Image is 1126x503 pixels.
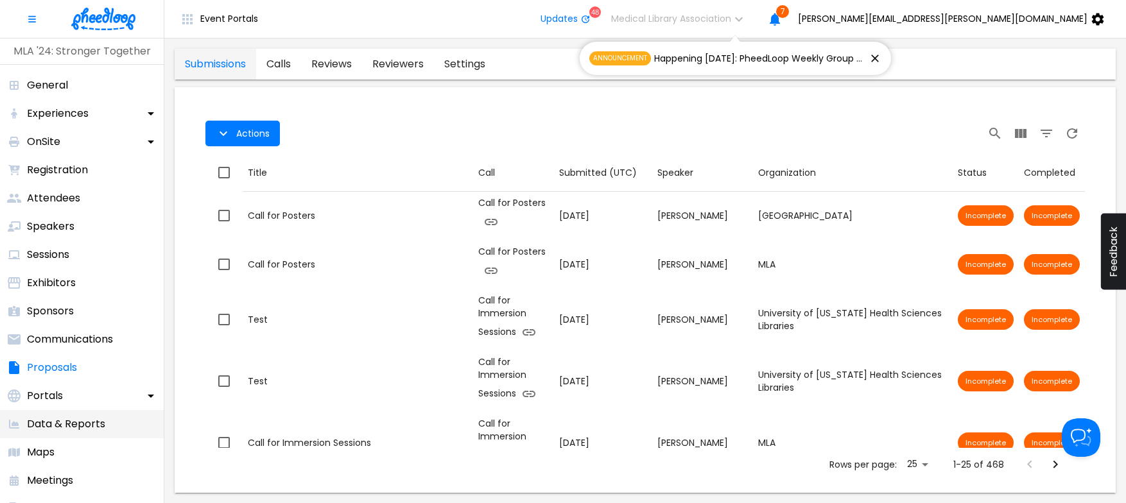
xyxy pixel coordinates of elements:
p: Proposals [27,360,77,375]
p: Rows per page: [829,458,897,471]
p: [DATE] [559,258,647,271]
p: Sessions [27,247,69,262]
div: Title [248,165,468,180]
div: Proposal submission has not been completed [958,432,1014,453]
div: Call [478,165,549,180]
p: Speakers [27,219,74,234]
div: Call for Immersion Sessions [478,355,549,407]
div: Call for Immersion Sessions [478,417,549,468]
button: [PERSON_NAME][EMAIL_ADDRESS][PERSON_NAME][DOMAIN_NAME] [788,6,1121,32]
button: 7 [762,6,788,32]
button: Medical Library Association [601,6,762,32]
div: Proposal submission has not been completed [958,205,1014,226]
span: Incomplete [1024,438,1080,448]
div: MLA [758,258,948,271]
div: Call for Posters [248,209,468,222]
span: Announcement [589,51,651,65]
div: Proposal submission has not been completed [958,254,1014,275]
div: Call for Posters [478,196,549,235]
p: General [27,78,68,93]
span: Actions [236,128,270,139]
p: Sponsors [27,303,74,319]
span: [PERSON_NAME][EMAIL_ADDRESS][PERSON_NAME][DOMAIN_NAME] [798,13,1087,24]
span: 7 [776,5,789,18]
button: Next Page [1043,452,1068,477]
p: 1-25 of 468 [953,458,1004,471]
div: Call for Immersion Sessions [478,294,549,345]
div: Submission is incomplete [1024,309,1080,330]
span: Incomplete [1024,314,1080,325]
div: University of [US_STATE] Health Sciences Libraries [758,368,948,394]
button: Actions [205,121,280,146]
p: Data & Reports [27,416,105,432]
div: Speaker [657,165,748,180]
div: Organization [758,165,816,181]
div: Call for Immersion Sessions [248,436,468,449]
div: Submission is incomplete [1024,432,1080,453]
button: Event Portals [169,6,268,32]
div: 48 [589,6,601,18]
p: Meetings [27,473,73,488]
span: Medical Library Association [611,13,731,24]
button: View Columns [1008,121,1034,146]
div: Completed [1024,165,1080,180]
div: Call for Posters [248,258,468,271]
span: Feedback [1107,226,1120,277]
span: Incomplete [958,376,1014,386]
div: Call for Posters [478,245,549,284]
div: [PERSON_NAME] [657,313,748,326]
div: proposals tabs [175,49,496,80]
div: Proposal submission has not been completed [958,371,1014,391]
button: Sort [753,161,821,185]
span: Refresh Page [1059,125,1085,140]
p: Maps [27,445,55,460]
p: [DATE] [559,313,647,327]
span: Incomplete [958,210,1014,221]
span: Happening [DATE]: PheedLoop Weekly Group Onboarding – Registration Part 1 [654,51,866,65]
div: [GEOGRAPHIC_DATA] [758,209,948,222]
span: Incomplete [1024,210,1080,221]
a: proposals-tab-calls [256,49,301,80]
div: Proposal submission has not been completed [958,309,1014,330]
div: Submission is incomplete [1024,371,1080,391]
p: [DATE] [559,375,647,388]
span: Updates [541,13,578,24]
p: Attendees [27,191,80,206]
img: logo [71,8,135,30]
div: Test [248,375,468,388]
button: Search [982,121,1008,146]
a: proposals-tab-reviews [301,49,362,80]
div: [PERSON_NAME] [657,375,748,388]
div: [PERSON_NAME] [657,258,748,271]
button: Refresh Page [1059,121,1085,146]
span: Event Portals [200,13,258,24]
div: Status [958,165,1014,180]
p: MLA '24: Stronger Together [5,44,159,59]
p: Portals [27,388,63,404]
div: Submission is incomplete [1024,254,1080,275]
p: Exhibitors [27,275,76,291]
p: [DATE] [559,209,647,223]
div: University of [US_STATE] Health Sciences Libraries [758,307,948,332]
a: proposals-tab-submissions [175,49,256,80]
p: Experiences [27,106,89,121]
span: Incomplete [958,259,1014,269]
a: proposals-tab-reviewers [362,49,434,80]
div: [PERSON_NAME] [657,436,748,449]
a: proposals-tab-settings [434,49,496,80]
div: Test [248,313,468,326]
button: Filter Table [1034,121,1059,146]
div: Table Toolbar [205,113,1085,154]
button: Sort [554,161,642,185]
div: 25 [902,455,933,473]
div: Submitted (UTC) [559,165,637,181]
span: Incomplete [1024,259,1080,269]
p: Communications [27,332,113,347]
p: [DATE] [559,436,647,450]
div: Submission is incomplete [1024,205,1080,226]
iframe: Help Scout Beacon - Open [1062,418,1100,457]
span: Incomplete [1024,376,1080,386]
div: MLA [758,436,948,449]
div: [PERSON_NAME] [657,209,748,222]
span: Incomplete [958,314,1014,325]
